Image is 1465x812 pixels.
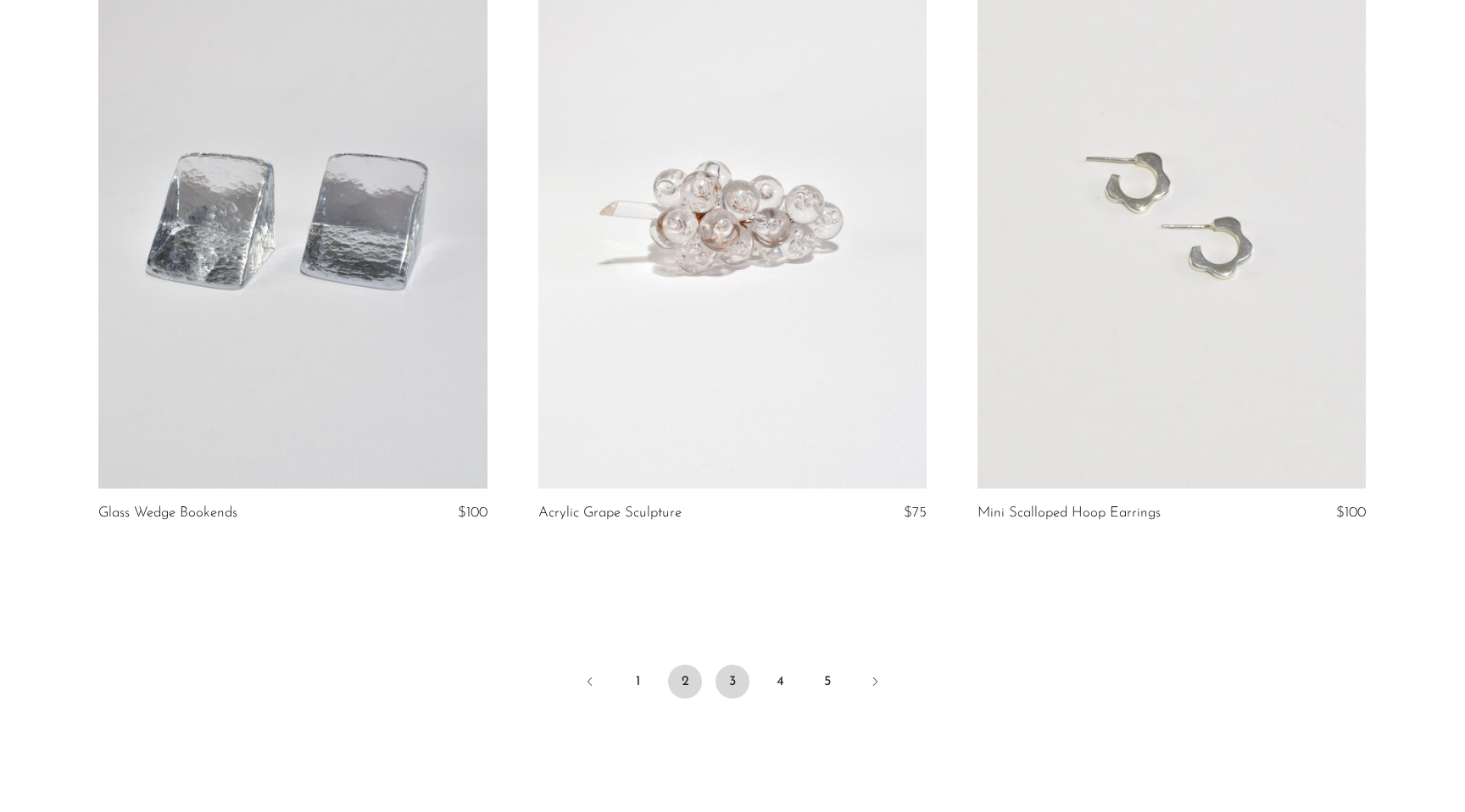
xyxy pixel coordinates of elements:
[458,505,487,520] span: $100
[98,505,237,521] a: Glass Wedge Bookends
[621,665,655,699] a: 1
[904,505,927,520] span: $75
[978,505,1161,521] a: Mini Scalloped Hoop Earrings
[538,505,682,521] a: Acrylic Grape Sculpture
[573,665,607,702] a: Previous
[810,665,844,699] a: 5
[668,665,702,699] span: 2
[716,665,749,699] a: 3
[763,665,797,699] a: 4
[1336,505,1366,520] span: $100
[858,665,892,702] a: Next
